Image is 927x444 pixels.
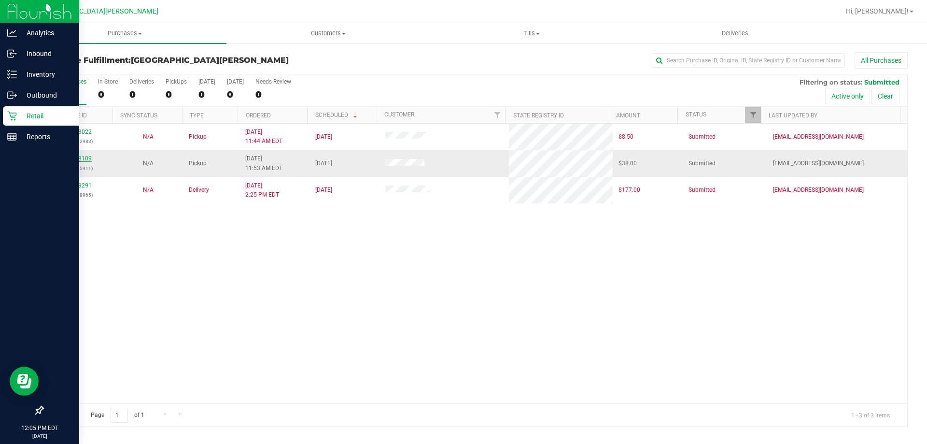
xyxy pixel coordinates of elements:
div: Needs Review [255,78,291,85]
span: Purchases [23,29,226,38]
span: [EMAIL_ADDRESS][DOMAIN_NAME] [773,186,864,195]
span: Submitted [864,78,899,86]
span: [DATE] [315,159,332,168]
a: State Registry ID [513,112,564,119]
span: [EMAIL_ADDRESS][DOMAIN_NAME] [773,132,864,142]
iframe: Resource center [10,367,39,396]
span: [DATE] 2:25 PM EDT [245,181,279,200]
span: [GEOGRAPHIC_DATA][PERSON_NAME] [39,7,158,15]
button: N/A [143,186,154,195]
span: Tills [430,29,632,38]
div: 0 [166,89,187,100]
div: 0 [98,89,118,100]
div: [DATE] [227,78,244,85]
button: N/A [143,132,154,142]
span: [EMAIL_ADDRESS][DOMAIN_NAME] [773,159,864,168]
button: All Purchases [855,52,908,69]
a: Filter [489,107,505,123]
span: $8.50 [618,132,633,142]
span: [DATE] [315,132,332,142]
inline-svg: Reports [7,132,17,142]
a: Deliveries [633,23,837,43]
span: Pickup [189,132,207,142]
span: Customers [227,29,429,38]
a: 11828022 [65,129,92,135]
span: Submitted [688,186,716,195]
inline-svg: Outbound [7,90,17,100]
a: Sync Status [120,112,157,119]
span: Hi, [PERSON_NAME]! [846,7,909,15]
p: Retail [17,110,75,122]
span: Submitted [688,132,716,142]
span: Delivery [189,186,209,195]
p: Analytics [17,27,75,39]
a: Scheduled [315,112,359,118]
p: [DATE] [4,432,75,440]
a: 11809291 [65,182,92,189]
p: Inbound [17,48,75,59]
span: [GEOGRAPHIC_DATA][PERSON_NAME] [131,56,289,65]
span: 1 - 3 of 3 items [843,408,898,422]
a: Last Updated By [769,112,817,119]
span: Not Applicable [143,160,154,167]
span: [DATE] 11:44 AM EDT [245,128,282,146]
a: Purchases [23,23,226,43]
a: Tills [430,23,633,43]
button: Clear [871,88,899,104]
inline-svg: Retail [7,111,17,121]
span: Page of 1 [83,408,152,423]
a: Customer [384,111,414,118]
div: PickUps [166,78,187,85]
span: $38.00 [618,159,637,168]
p: Reports [17,131,75,143]
div: In Store [98,78,118,85]
a: Filter [745,107,761,123]
div: 0 [129,89,154,100]
span: [DATE] [315,186,332,195]
input: Search Purchase ID, Original ID, State Registry ID or Customer Name... [652,53,845,68]
p: Outbound [17,89,75,101]
p: Inventory [17,69,75,80]
span: Filtering on status: [800,78,862,86]
button: N/A [143,159,154,168]
span: Submitted [688,159,716,168]
inline-svg: Analytics [7,28,17,38]
a: Type [190,112,204,119]
a: 11828109 [65,155,92,162]
span: [DATE] 11:53 AM EDT [245,154,282,172]
div: 0 [227,89,244,100]
a: Customers [226,23,430,43]
h3: Purchase Fulfillment: [42,56,331,65]
div: [DATE] [198,78,215,85]
div: 0 [198,89,215,100]
span: $177.00 [618,186,640,195]
a: Amount [616,112,640,119]
div: Deliveries [129,78,154,85]
span: Pickup [189,159,207,168]
div: 0 [255,89,291,100]
input: 1 [111,408,128,423]
span: Deliveries [709,29,761,38]
span: Not Applicable [143,186,154,193]
inline-svg: Inbound [7,49,17,58]
a: Ordered [246,112,271,119]
p: 12:05 PM EDT [4,424,75,432]
button: Active only [825,88,870,104]
inline-svg: Inventory [7,70,17,79]
a: Status [686,111,706,118]
span: Not Applicable [143,133,154,140]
